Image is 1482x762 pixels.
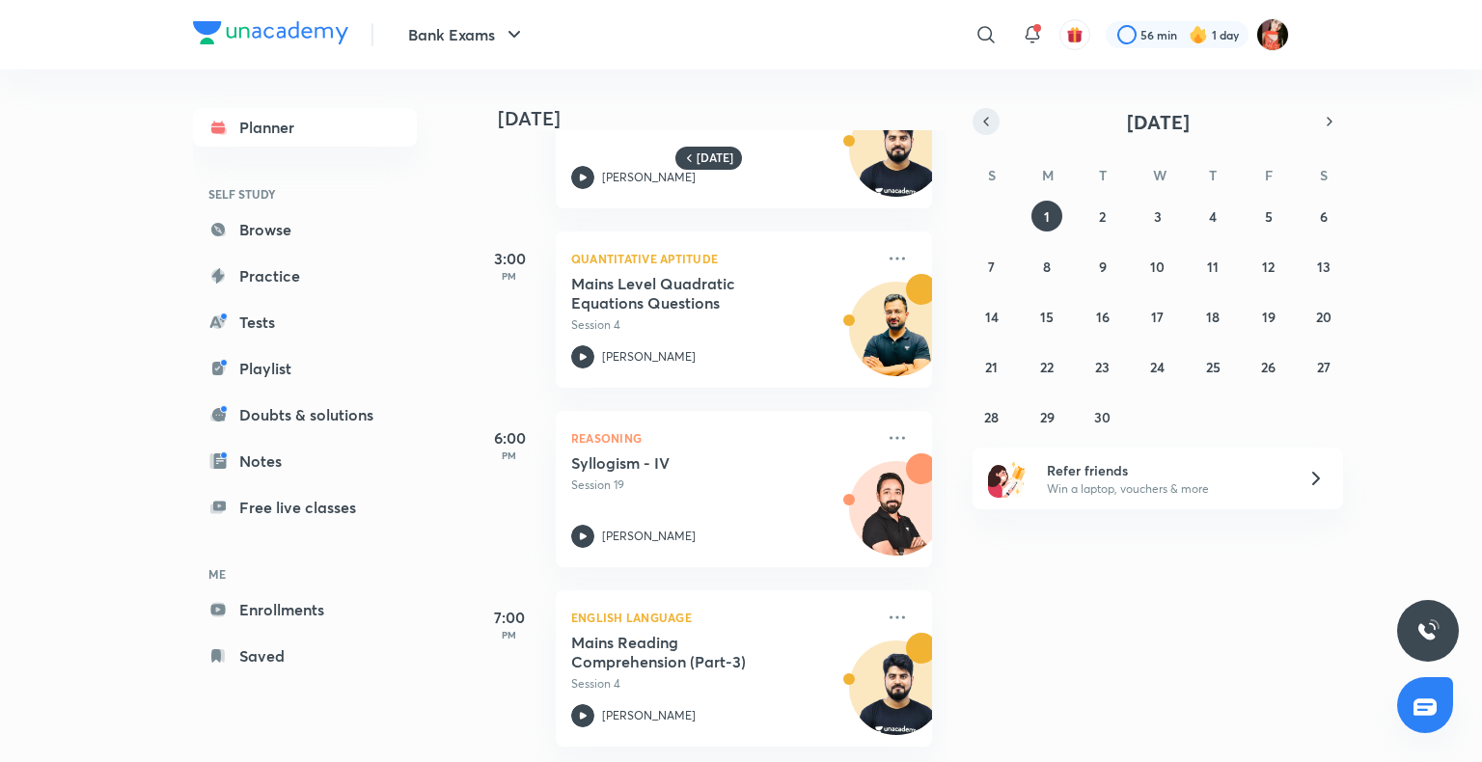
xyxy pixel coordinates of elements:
button: Bank Exams [397,15,537,54]
a: Notes [193,442,417,480]
h5: 7:00 [471,606,548,629]
a: Planner [193,108,417,147]
a: Saved [193,637,417,675]
button: September 3, 2025 [1142,201,1173,231]
button: September 11, 2025 [1197,251,1228,282]
p: Session 4 [571,316,874,334]
button: September 8, 2025 [1031,251,1062,282]
img: Minakshi gakre [1256,18,1289,51]
h5: 3:00 [471,247,548,270]
abbr: September 30, 2025 [1094,408,1111,426]
p: PM [471,629,548,640]
abbr: September 24, 2025 [1150,358,1165,376]
button: September 15, 2025 [1031,301,1062,332]
button: September 22, 2025 [1031,351,1062,382]
abbr: September 3, 2025 [1154,207,1162,226]
button: September 25, 2025 [1197,351,1228,382]
abbr: September 11, 2025 [1207,258,1219,276]
abbr: September 4, 2025 [1209,207,1217,226]
abbr: September 27, 2025 [1317,358,1331,376]
a: Enrollments [193,590,417,629]
abbr: September 26, 2025 [1261,358,1276,376]
p: Quantitative Aptitude [571,247,874,270]
a: Company Logo [193,21,348,49]
abbr: September 16, 2025 [1096,308,1110,326]
button: September 14, 2025 [976,301,1007,332]
abbr: September 1, 2025 [1044,207,1050,226]
span: [DATE] [1127,109,1190,135]
h5: Mains Reading Comprehension (Part-3) [571,633,811,671]
button: September 19, 2025 [1253,301,1284,332]
h6: ME [193,558,417,590]
abbr: Thursday [1209,166,1217,184]
abbr: September 29, 2025 [1040,408,1055,426]
img: avatar [1066,26,1084,43]
abbr: September 10, 2025 [1150,258,1165,276]
button: September 5, 2025 [1253,201,1284,231]
abbr: September 15, 2025 [1040,308,1054,326]
button: September 26, 2025 [1253,351,1284,382]
abbr: September 25, 2025 [1206,358,1221,376]
abbr: Tuesday [1099,166,1107,184]
abbr: September 2, 2025 [1099,207,1106,226]
abbr: September 18, 2025 [1206,308,1220,326]
abbr: September 5, 2025 [1265,207,1273,226]
p: PM [471,449,548,461]
abbr: September 17, 2025 [1151,308,1164,326]
h5: 6:00 [471,426,548,449]
button: September 10, 2025 [1142,251,1173,282]
a: Browse [193,210,417,249]
abbr: September 20, 2025 [1316,308,1331,326]
h6: [DATE] [697,150,733,166]
img: ttu [1416,619,1440,642]
abbr: Monday [1042,166,1054,184]
h6: SELF STUDY [193,177,417,210]
button: September 21, 2025 [976,351,1007,382]
a: Tests [193,303,417,341]
p: English Language [571,606,874,629]
button: September 6, 2025 [1308,201,1339,231]
abbr: September 9, 2025 [1099,258,1107,276]
button: September 28, 2025 [976,401,1007,432]
button: avatar [1059,19,1090,50]
p: [PERSON_NAME] [602,707,696,724]
abbr: September 22, 2025 [1040,358,1054,376]
h5: Mains Level Quadratic Equations Questions [571,274,811,313]
p: [PERSON_NAME] [602,169,696,186]
img: Company Logo [193,21,348,44]
a: Practice [193,257,417,295]
abbr: September 8, 2025 [1043,258,1051,276]
abbr: September 12, 2025 [1262,258,1275,276]
h5: Syllogism - IV [571,453,811,473]
img: referral [988,459,1027,498]
a: Doubts & solutions [193,395,417,434]
a: Playlist [193,349,417,388]
button: September 18, 2025 [1197,301,1228,332]
abbr: September 6, 2025 [1320,207,1328,226]
img: Avatar [850,472,943,564]
abbr: Saturday [1320,166,1328,184]
abbr: September 19, 2025 [1262,308,1276,326]
button: September 16, 2025 [1087,301,1118,332]
p: Session 19 [571,476,874,494]
abbr: September 21, 2025 [985,358,998,376]
button: September 24, 2025 [1142,351,1173,382]
button: September 17, 2025 [1142,301,1173,332]
h6: Refer friends [1047,460,1284,480]
button: September 4, 2025 [1197,201,1228,231]
abbr: September 23, 2025 [1095,358,1110,376]
button: [DATE] [1000,108,1316,135]
p: PM [471,270,548,282]
abbr: Wednesday [1153,166,1166,184]
p: Session 4 [571,675,874,693]
button: September 23, 2025 [1087,351,1118,382]
button: September 12, 2025 [1253,251,1284,282]
p: Reasoning [571,426,874,449]
abbr: September 13, 2025 [1317,258,1331,276]
button: September 30, 2025 [1087,401,1118,432]
img: Avatar [850,292,943,385]
abbr: Friday [1265,166,1273,184]
button: September 2, 2025 [1087,201,1118,231]
button: September 7, 2025 [976,251,1007,282]
abbr: Sunday [988,166,996,184]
